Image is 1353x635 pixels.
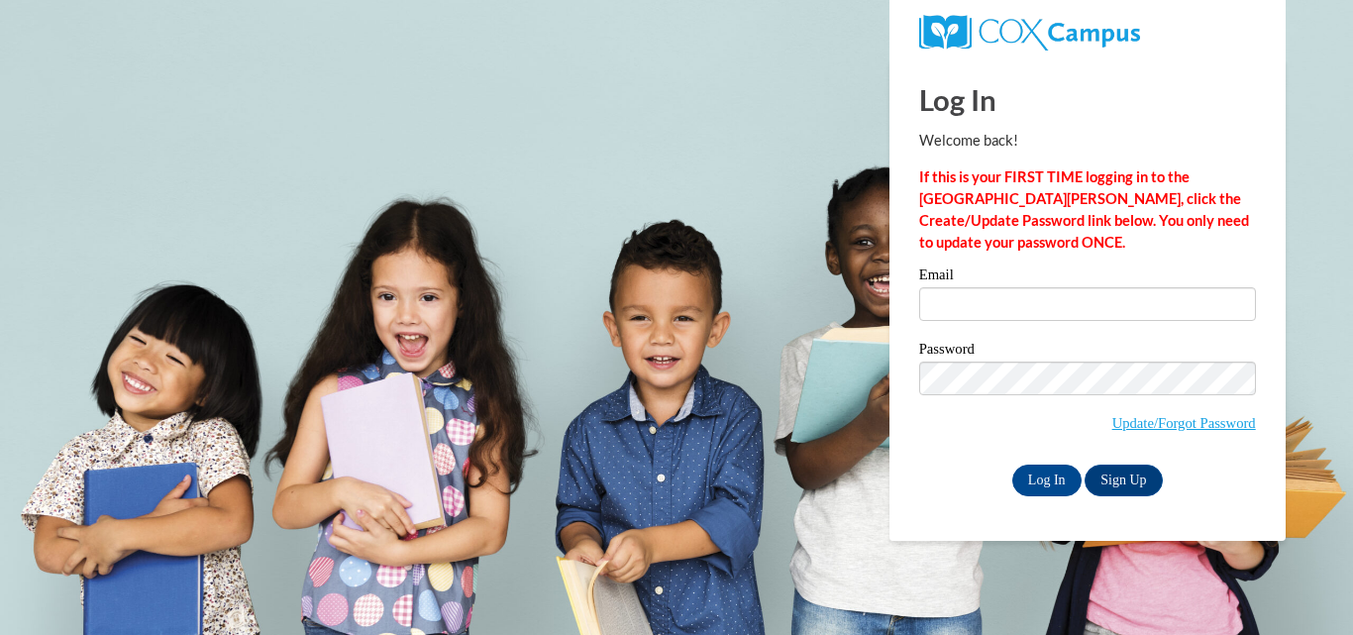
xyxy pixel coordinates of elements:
[1085,465,1162,496] a: Sign Up
[919,342,1256,362] label: Password
[919,79,1256,120] h1: Log In
[919,168,1249,251] strong: If this is your FIRST TIME logging in to the [GEOGRAPHIC_DATA][PERSON_NAME], click the Create/Upd...
[919,23,1140,40] a: COX Campus
[1012,465,1082,496] input: Log In
[919,15,1140,51] img: COX Campus
[919,130,1256,152] p: Welcome back!
[1112,415,1256,431] a: Update/Forgot Password
[919,267,1256,287] label: Email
